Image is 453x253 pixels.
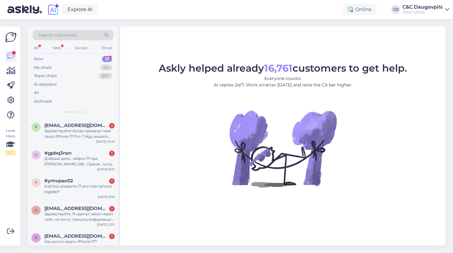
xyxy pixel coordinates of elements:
[109,151,115,156] div: 1
[96,139,115,144] div: [DATE] 10:13
[44,233,108,239] span: prhroine@gmail.com
[34,81,57,88] div: AI Assistant
[44,206,108,211] span: goodcat.hyperx@gmail.com
[264,62,292,74] b: 16,761
[402,5,443,10] div: C&C Daugavpils
[35,180,37,185] span: y
[99,73,112,79] div: 99+
[109,123,115,128] div: 1
[44,150,71,156] span: #gpbq3nsn
[95,244,115,249] div: [DATE] 22:46
[44,123,108,128] span: peregigors@gmail.com
[34,98,52,105] div: Archived
[35,235,38,240] span: p
[227,93,338,204] img: No Chat active
[63,109,83,115] span: New chats
[44,156,115,167] div: Добрый день , айфон 17 про [PERSON_NAME] 256 , Оранж , когда можно будет купить у Вас ?
[62,4,98,15] a: Explore AI
[35,125,38,129] span: p
[34,56,43,62] div: New
[34,90,39,96] div: All
[5,31,17,43] img: Askly Logo
[159,62,407,74] span: Askly helped already customers to get help.
[44,184,115,195] div: Kad būs pieejams 17 pro max iphone iegādei?
[33,44,40,52] div: All
[38,32,77,38] span: Search customers
[44,211,115,222] div: Здравствуйте. Я сделал заказ через сайт, на почту пришла информация в стиле «мы приняли Ваш заказ...
[34,65,51,71] div: My chats
[5,128,16,156] div: Look Here
[34,73,57,79] div: Team chats
[159,75,407,88] p: Everyone counts. AI replies 24/7. Work smarter [DATE] and raise the CX bar higher.
[98,195,115,199] div: [DATE] 8:19
[343,4,377,15] div: Online
[402,5,449,14] a: C&C DaugavpilsiDeal Latvija
[5,150,16,156] div: 1 / 3
[35,208,38,212] span: g
[97,222,115,227] div: [DATE] 2:53
[102,56,112,62] div: 13
[51,44,62,52] div: Web
[109,178,115,184] div: 1
[44,178,73,184] span: #ymvpao02
[100,44,113,52] div: Email
[391,5,400,14] div: CD
[109,206,115,211] div: 1
[44,128,115,139] div: Здравствуйте! Когда привезут мой заказ iPhone 17 Pro ? Жду вашего ответа.
[97,167,115,172] div: [DATE] 8:25
[35,152,38,157] span: g
[402,10,443,14] div: iDeal Latvija
[47,3,60,16] img: explore-ai
[109,234,115,239] div: 1
[74,44,89,52] div: Socials
[44,239,115,244] div: Как долго ждать iPhone 17?
[100,65,112,71] div: 44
